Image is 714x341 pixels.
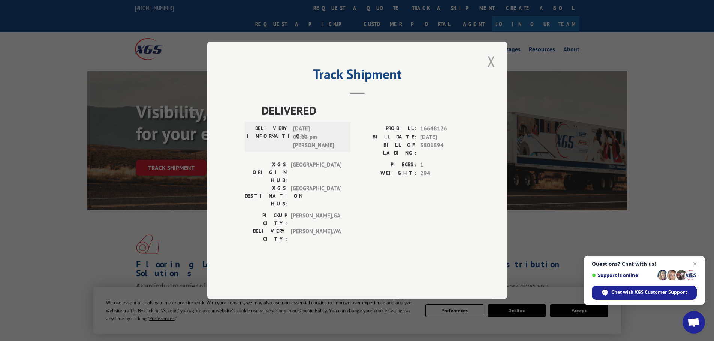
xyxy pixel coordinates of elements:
[611,289,687,296] span: Chat with XGS Customer Support
[291,228,341,243] span: [PERSON_NAME] , WA
[245,212,287,228] label: PICKUP CITY:
[420,141,470,157] span: 3801894
[357,133,416,141] label: BILL DATE:
[420,161,470,170] span: 1
[420,125,470,133] span: 16648126
[262,102,470,119] span: DELIVERED
[357,161,416,170] label: PIECES:
[247,125,289,150] label: DELIVERY INFORMATION:
[683,311,705,334] a: Open chat
[357,169,416,178] label: WEIGHT:
[245,228,287,243] label: DELIVERY CITY:
[420,169,470,178] span: 294
[291,212,341,228] span: [PERSON_NAME] , GA
[592,261,697,267] span: Questions? Chat with us!
[420,133,470,141] span: [DATE]
[291,161,341,185] span: [GEOGRAPHIC_DATA]
[592,273,655,278] span: Support is online
[245,185,287,208] label: XGS DESTINATION HUB:
[293,125,344,150] span: [DATE] 01:13 pm [PERSON_NAME]
[245,69,470,83] h2: Track Shipment
[245,161,287,185] label: XGS ORIGIN HUB:
[592,286,697,300] span: Chat with XGS Customer Support
[357,141,416,157] label: BILL OF LADING:
[357,125,416,133] label: PROBILL:
[485,51,498,71] button: Close modal
[291,185,341,208] span: [GEOGRAPHIC_DATA]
